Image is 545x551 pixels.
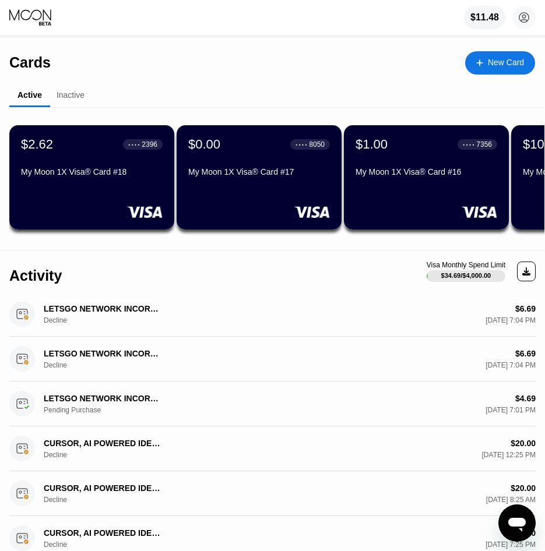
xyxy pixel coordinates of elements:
[44,528,160,538] div: CURSOR, AI POWERED IDE [PHONE_NUMBER] US
[9,292,536,337] div: LETSGO NETWORK INCORPO [PHONE_NUMBER] CADecline$6.69[DATE] 7:04 PM
[482,451,536,459] div: [DATE] 12:25 PM
[188,167,330,176] div: My Moon 1X Visa® Card #17
[476,140,492,149] div: 7356
[356,167,497,176] div: My Moon 1X Visa® Card #16
[486,406,536,414] div: [DATE] 7:01 PM
[498,504,536,542] iframe: Button to launch messaging window
[44,361,102,369] div: Decline
[142,140,157,149] div: 2396
[296,143,307,146] div: ● ● ● ●
[9,337,536,382] div: LETSGO NETWORK INCORPO [PHONE_NUMBER] CADecline$6.69[DATE] 7:04 PM
[356,137,388,152] div: $1.00
[515,304,536,313] div: $6.69
[427,261,505,282] div: Visa Monthly Spend Limit$34.69/$4,000.00
[309,140,325,149] div: 8050
[128,143,140,146] div: ● ● ● ●
[486,496,536,504] div: [DATE] 8:25 AM
[44,406,102,414] div: Pending Purchase
[427,261,505,269] div: Visa Monthly Spend Limit
[9,382,536,426] div: LETSGO NETWORK INCORPO [PHONE_NUMBER] CAPending Purchase$4.69[DATE] 7:01 PM
[486,541,536,549] div: [DATE] 7:25 PM
[470,12,499,23] div: $11.48
[9,54,51,71] div: Cards
[44,451,102,459] div: Decline
[188,137,220,152] div: $0.00
[57,90,85,100] div: Inactive
[9,267,62,284] div: Activity
[9,125,174,229] div: $2.62● ● ● ●2396My Moon 1X Visa® Card #18
[21,137,53,152] div: $2.62
[486,316,536,324] div: [DATE] 7:04 PM
[441,272,491,279] div: $34.69 / $4,000.00
[515,394,536,403] div: $4.69
[44,439,160,448] div: CURSOR, AI POWERED IDE [PHONE_NUMBER] US
[177,125,342,229] div: $0.00● ● ● ●8050My Moon 1X Visa® Card #17
[344,125,509,229] div: $1.00● ● ● ●7356My Moon 1X Visa® Card #16
[515,349,536,358] div: $6.69
[511,483,536,493] div: $20.00
[17,90,42,100] div: Active
[464,6,505,29] div: $11.48
[511,439,536,448] div: $20.00
[44,304,160,313] div: LETSGO NETWORK INCORPO [PHONE_NUMBER] CA
[463,143,474,146] div: ● ● ● ●
[9,426,536,471] div: CURSOR, AI POWERED IDE [PHONE_NUMBER] USDecline$20.00[DATE] 12:25 PM
[44,496,102,504] div: Decline
[9,471,536,516] div: CURSOR, AI POWERED IDE [PHONE_NUMBER] USDecline$20.00[DATE] 8:25 AM
[44,541,102,549] div: Decline
[44,483,160,493] div: CURSOR, AI POWERED IDE [PHONE_NUMBER] US
[21,167,163,176] div: My Moon 1X Visa® Card #18
[465,51,535,75] div: New Card
[44,316,102,324] div: Decline
[488,58,524,68] div: New Card
[486,361,536,369] div: [DATE] 7:04 PM
[44,394,160,403] div: LETSGO NETWORK INCORPO [PHONE_NUMBER] CA
[44,349,160,358] div: LETSGO NETWORK INCORPO [PHONE_NUMBER] CA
